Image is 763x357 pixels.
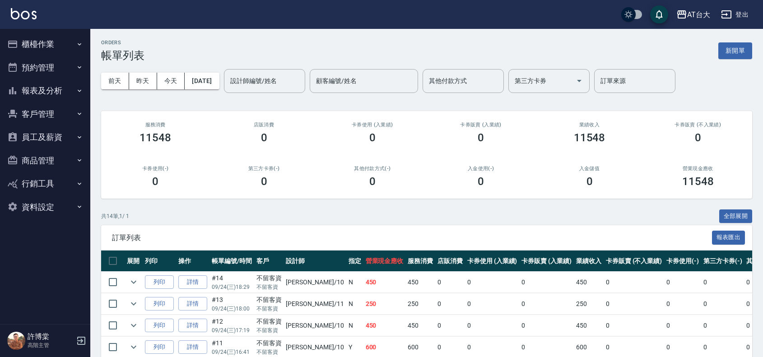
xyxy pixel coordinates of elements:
[4,56,87,79] button: 預約管理
[655,166,741,172] h2: 營業現金應收
[4,32,87,56] button: 櫃檯作業
[546,122,633,128] h2: 業績收入
[4,102,87,126] button: 客戶管理
[256,305,282,313] p: 不留客資
[212,283,252,291] p: 09/24 (三) 18:29
[256,283,282,291] p: 不留客資
[4,149,87,172] button: 商品管理
[701,272,744,293] td: 0
[519,250,574,272] th: 卡券販賣 (入業績)
[604,272,664,293] td: 0
[574,131,605,144] h3: 11548
[664,272,701,293] td: 0
[256,326,282,334] p: 不留客資
[212,305,252,313] p: 09/24 (三) 18:00
[717,6,752,23] button: 登出
[185,73,219,89] button: [DATE]
[256,295,282,305] div: 不留客資
[673,5,714,24] button: AT台大
[712,231,745,245] button: 報表匯出
[101,49,144,62] h3: 帳單列表
[143,250,176,272] th: 列印
[478,175,484,188] h3: 0
[4,195,87,219] button: 資料設定
[655,122,741,128] h2: 卡券販賣 (不入業績)
[254,250,284,272] th: 客戶
[145,275,174,289] button: 列印
[435,272,465,293] td: 0
[101,40,144,46] h2: ORDERS
[604,315,664,336] td: 0
[11,8,37,19] img: Logo
[363,293,406,315] td: 250
[112,166,199,172] h2: 卡券使用(-)
[127,275,140,289] button: expand row
[140,131,171,144] h3: 11548
[519,272,574,293] td: 0
[178,340,207,354] a: 詳情
[363,272,406,293] td: 450
[178,319,207,333] a: 詳情
[101,212,129,220] p: 共 14 筆, 1 / 1
[465,315,520,336] td: 0
[261,131,267,144] h3: 0
[7,332,25,350] img: Person
[574,250,604,272] th: 業績收入
[586,175,593,188] h3: 0
[127,297,140,311] button: expand row
[212,326,252,334] p: 09/24 (三) 17:19
[604,293,664,315] td: 0
[284,272,346,293] td: [PERSON_NAME] /10
[405,315,435,336] td: 450
[435,250,465,272] th: 店販消費
[209,293,254,315] td: #13
[28,332,74,341] h5: 許博棠
[220,166,307,172] h2: 第三方卡券(-)
[284,293,346,315] td: [PERSON_NAME] /11
[157,73,185,89] button: 今天
[650,5,668,23] button: save
[256,338,282,348] div: 不留客資
[604,250,664,272] th: 卡券販賣 (不入業績)
[256,274,282,283] div: 不留客資
[145,319,174,333] button: 列印
[363,315,406,336] td: 450
[719,209,753,223] button: 全部展開
[574,272,604,293] td: 450
[4,79,87,102] button: 報表及分析
[112,122,199,128] h3: 服務消費
[284,250,346,272] th: 設計師
[572,74,586,88] button: Open
[519,293,574,315] td: 0
[718,42,752,59] button: 新開單
[329,122,416,128] h2: 卡券使用 (入業績)
[478,131,484,144] h3: 0
[125,250,143,272] th: 展開
[465,293,520,315] td: 0
[695,131,701,144] h3: 0
[405,293,435,315] td: 250
[405,272,435,293] td: 450
[28,341,74,349] p: 高階主管
[112,233,712,242] span: 訂單列表
[4,125,87,149] button: 員工及薪資
[701,250,744,272] th: 第三方卡券(-)
[701,293,744,315] td: 0
[209,272,254,293] td: #14
[346,293,363,315] td: N
[261,175,267,188] h3: 0
[256,317,282,326] div: 不留客資
[127,340,140,354] button: expand row
[176,250,209,272] th: 操作
[546,166,633,172] h2: 入金儲值
[687,9,710,20] div: AT台大
[209,315,254,336] td: #12
[437,166,524,172] h2: 入金使用(-)
[664,293,701,315] td: 0
[435,293,465,315] td: 0
[209,250,254,272] th: 帳單編號/時間
[178,297,207,311] a: 詳情
[574,315,604,336] td: 450
[329,166,416,172] h2: 其他付款方式(-)
[574,293,604,315] td: 250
